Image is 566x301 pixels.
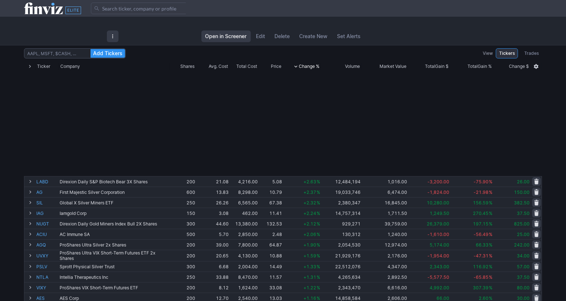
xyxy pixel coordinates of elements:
[36,282,58,293] a: VIXY
[317,200,320,206] span: %
[461,3,484,15] a: Alerts
[28,33,94,40] span: S1
[196,197,229,208] td: 26.26
[434,73,449,78] span: 324.00
[514,200,530,206] span: 382.50
[196,81,229,91] td: 4.55
[473,126,489,131] span: 189.66
[60,190,169,195] div: First Majestic Silver Corporation
[361,112,408,123] td: 4,232.50
[258,208,283,218] td: 11.41
[430,126,449,131] span: 1,540.00
[229,176,258,187] td: 4,216.00
[300,33,328,40] span: Create New
[24,63,36,70] div: Expand All
[476,242,489,248] span: 66.33
[60,211,169,216] div: Iamgold Corp
[489,158,493,163] span: %
[59,17,83,28] a: Screener
[430,242,449,248] span: 5,174.00
[256,33,265,40] span: Edit
[304,136,316,142] span: +3.37
[361,70,408,81] td: 434.00
[510,147,530,152] span: 1,344.00
[258,176,283,187] td: 5.08
[36,113,58,123] a: CDE
[229,123,258,133] td: 812.00
[296,30,332,42] a: Create New
[229,133,258,144] td: 1,540.00
[514,84,530,89] span: 378.00
[170,91,196,102] td: 500
[317,232,320,237] span: %
[196,208,229,218] td: 3.08
[229,155,258,166] td: 1,156.00
[170,81,196,91] td: 200
[361,133,408,144] td: 6,740.00
[83,17,102,28] a: Charts
[119,17,139,28] a: Groups
[361,176,408,187] td: 1,016.00
[93,50,123,57] span: Add Tickers
[258,81,283,91] td: 13.82
[196,144,229,155] td: 53.54
[304,147,316,152] span: +3.29
[473,136,489,142] span: 337.66
[321,81,362,91] td: 19,315,481
[170,250,196,261] td: 200
[321,187,362,197] td: 19,033,746
[321,197,362,208] td: 2,380,347
[36,123,58,133] a: HL
[196,155,229,166] td: 5.78
[60,168,169,174] div: CRISPR Therapeutics AG
[489,84,493,89] span: %
[304,105,316,110] span: +9.35
[60,105,169,110] div: Global X Uranium ETF
[489,73,493,78] span: %
[361,187,408,197] td: 6,474.00
[499,50,515,57] span: Tickers
[321,176,362,187] td: 12,484,194
[361,155,408,166] td: 2,430.00
[240,17,266,28] a: Backtests
[24,48,126,58] input: AAPL, MSFT, $CASH, …
[170,166,196,176] td: 300
[170,187,196,197] td: 600
[509,63,529,70] span: Change $
[425,63,449,70] div: Gain $
[304,200,316,206] span: +2.32
[229,70,258,81] td: 110.00
[196,218,229,229] td: 44.60
[345,63,360,70] div: Volume
[361,91,408,102] td: 6,585.00
[361,239,408,250] td: 12,974.00
[229,102,258,112] td: 4,550.00
[514,136,530,142] span: 220.00
[430,158,449,163] span: 1,274.00
[196,187,229,197] td: 13.83
[517,211,530,216] span: 37.50
[361,197,408,208] td: 16,845.00
[517,73,530,78] span: 68.00
[170,176,196,187] td: 200
[317,211,320,216] span: %
[474,190,489,195] span: -21.98
[60,179,169,184] div: Direxion Daily S&P Biotech Bear 3X Shares
[524,50,539,57] span: Trades
[473,200,489,206] span: 156.59
[299,63,320,70] span: Change %
[170,123,196,133] td: 200
[170,155,196,166] td: 200
[474,179,489,184] span: -75.90
[170,197,196,208] td: 250
[430,115,449,121] span: 3,465.00
[430,84,449,89] span: 1,854.00
[102,17,119,28] a: Maps
[36,134,58,144] a: NGD
[489,179,493,184] span: %
[514,242,530,248] span: 242.00
[42,17,59,28] a: News
[36,219,58,229] a: NUGT
[60,126,169,131] div: Hecla Mining Co
[301,84,316,89] span: +15.84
